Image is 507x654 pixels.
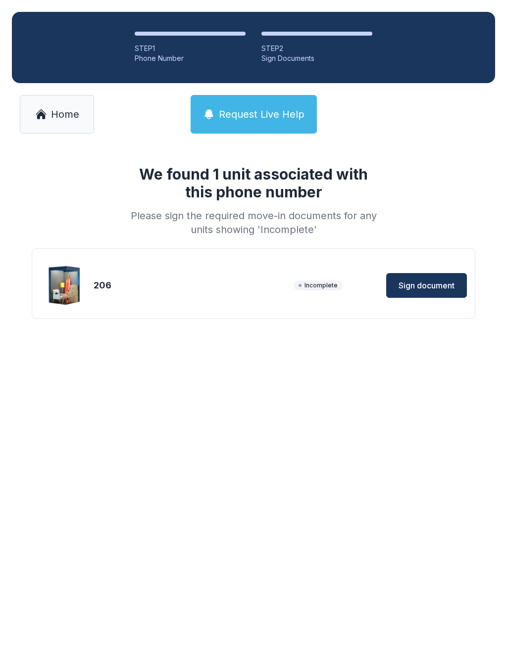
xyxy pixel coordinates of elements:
[51,107,79,121] span: Home
[135,44,246,53] div: STEP 1
[294,280,343,290] span: Incomplete
[261,44,372,53] div: STEP 2
[219,107,304,121] span: Request Live Help
[94,279,290,292] div: 206
[261,53,372,63] div: Sign Documents
[127,165,380,201] h1: We found 1 unit associated with this phone number
[127,209,380,236] div: Please sign the required move-in documents for any units showing 'Incomplete'
[399,280,455,291] span: Sign document
[135,53,246,63] div: Phone Number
